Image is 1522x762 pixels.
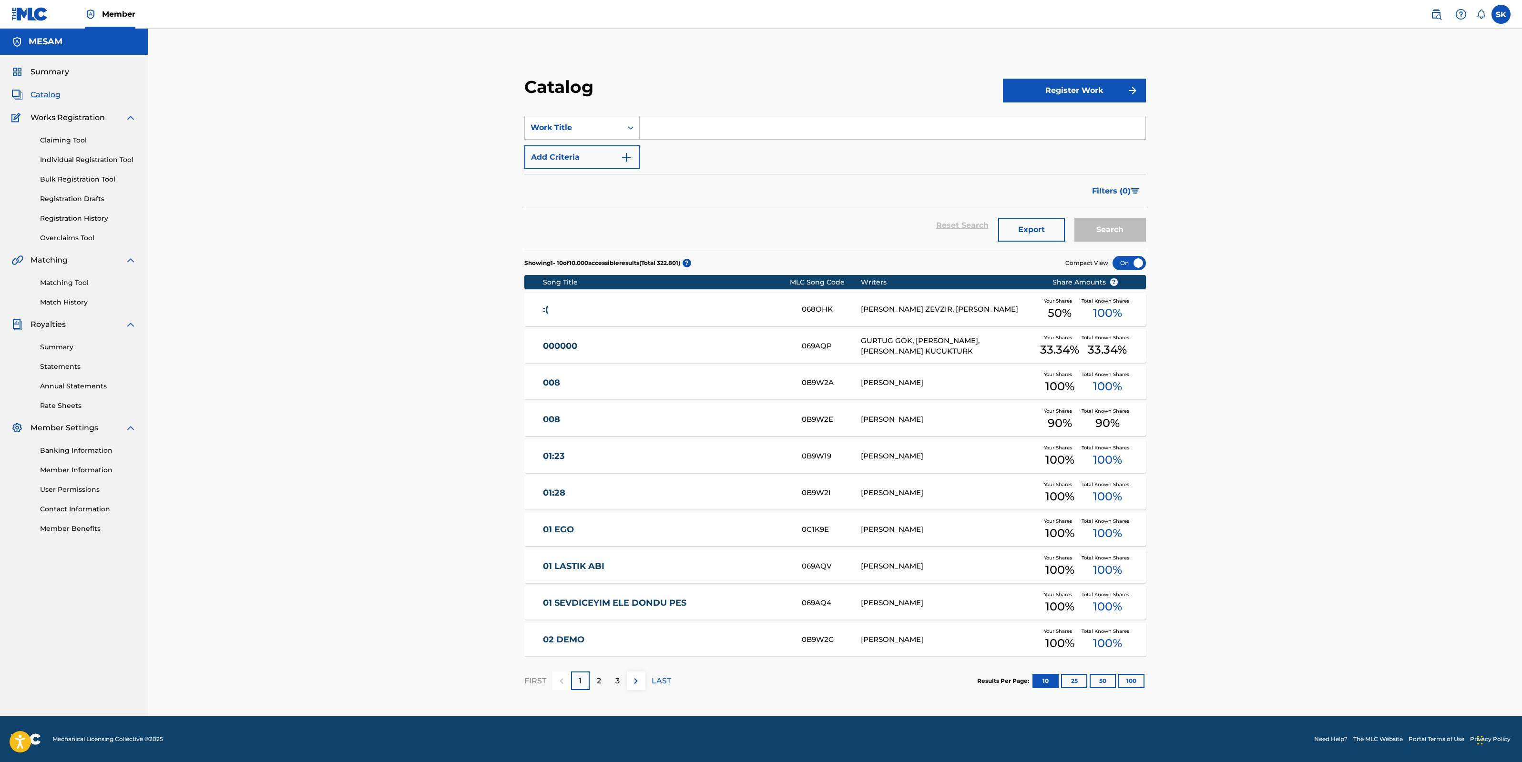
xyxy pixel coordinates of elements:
[1045,561,1074,579] span: 100 %
[40,504,136,514] a: Contact Information
[524,116,1146,251] form: Search Form
[802,304,861,315] div: 068OHK
[1093,525,1122,542] span: 100 %
[11,112,24,123] img: Works Registration
[1095,415,1120,432] span: 90 %
[861,335,1038,357] div: GURTUG GOK, [PERSON_NAME], [PERSON_NAME] KUCUKTURK
[543,377,789,388] a: 008
[1045,488,1074,505] span: 100 %
[543,341,789,352] a: 000000
[31,319,66,330] span: Royalties
[40,524,136,534] a: Member Benefits
[543,598,789,609] a: 01 SEVDICEYIM ELE DONDU PES
[802,598,861,609] div: 069AQ4
[40,213,136,224] a: Registration History
[1044,371,1076,378] span: Your Shares
[125,422,136,434] img: expand
[861,451,1038,462] div: [PERSON_NAME]
[1082,297,1133,305] span: Total Known Shares
[40,135,136,145] a: Claiming Tool
[11,89,61,101] a: CatalogCatalog
[1470,735,1511,743] a: Privacy Policy
[615,675,620,687] p: 3
[597,675,601,687] p: 2
[802,414,861,425] div: 0B9W2E
[861,377,1038,388] div: [PERSON_NAME]
[1082,444,1133,451] span: Total Known Shares
[1353,735,1403,743] a: The MLC Website
[11,89,23,101] img: Catalog
[861,524,1038,535] div: [PERSON_NAME]
[652,675,671,687] p: LAST
[1491,5,1511,24] div: User Menu
[1093,635,1122,652] span: 100 %
[861,277,1038,287] div: Writers
[1476,10,1486,19] div: Notifications
[31,254,68,266] span: Matching
[40,362,136,372] a: Statements
[1131,188,1139,194] img: filter
[31,422,98,434] span: Member Settings
[802,377,861,388] div: 0B9W2A
[1082,591,1133,598] span: Total Known Shares
[1127,85,1138,96] img: f7272a7cc735f4ea7f67.svg
[861,634,1038,645] div: [PERSON_NAME]
[683,259,691,267] span: ?
[1090,674,1116,688] button: 50
[1314,735,1348,743] a: Need Help?
[1044,554,1076,561] span: Your Shares
[1048,415,1072,432] span: 90 %
[1093,305,1122,322] span: 100 %
[1092,185,1131,197] span: Filters ( 0 )
[1065,259,1108,267] span: Compact View
[29,36,62,47] h5: MESAM
[11,254,23,266] img: Matching
[977,677,1032,685] p: Results Per Page:
[1093,598,1122,615] span: 100 %
[1045,378,1074,395] span: 100 %
[31,66,69,78] span: Summary
[31,112,105,123] span: Works Registration
[40,465,136,475] a: Member Information
[1118,674,1144,688] button: 100
[1093,561,1122,579] span: 100 %
[1082,407,1133,415] span: Total Known Shares
[125,254,136,266] img: expand
[1474,716,1522,762] div: Sohbet Aracı
[1474,716,1522,762] iframe: Chat Widget
[790,277,861,287] div: MLC Song Code
[524,76,598,98] h2: Catalog
[1427,5,1446,24] a: Public Search
[1044,591,1076,598] span: Your Shares
[1082,334,1133,341] span: Total Known Shares
[543,488,789,498] a: 01:28
[102,9,135,20] span: Member
[1082,554,1133,561] span: Total Known Shares
[531,122,616,133] div: Work Title
[1430,9,1442,20] img: search
[1032,674,1059,688] button: 10
[1082,628,1133,635] span: Total Known Shares
[802,524,861,535] div: 0C1K9E
[125,112,136,123] img: expand
[524,259,680,267] p: Showing 1 - 10 of 10.000 accessible results (Total 322.801 )
[1040,341,1079,358] span: 33.34 %
[1082,371,1133,378] span: Total Known Shares
[1044,628,1076,635] span: Your Shares
[1477,726,1483,754] div: Sürükle
[543,414,789,425] a: 008
[11,733,41,745] img: logo
[1093,451,1122,468] span: 100 %
[543,561,789,572] a: 01 LASTIK ABI
[40,485,136,495] a: User Permissions
[1003,79,1146,102] button: Register Work
[1088,341,1127,358] span: 33.34 %
[11,319,23,330] img: Royalties
[31,89,61,101] span: Catalog
[40,233,136,243] a: Overclaims Tool
[621,152,632,163] img: 9d2ae6d4665cec9f34b9.svg
[40,401,136,411] a: Rate Sheets
[802,341,861,352] div: 069AQP
[40,342,136,352] a: Summary
[861,488,1038,498] div: [PERSON_NAME]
